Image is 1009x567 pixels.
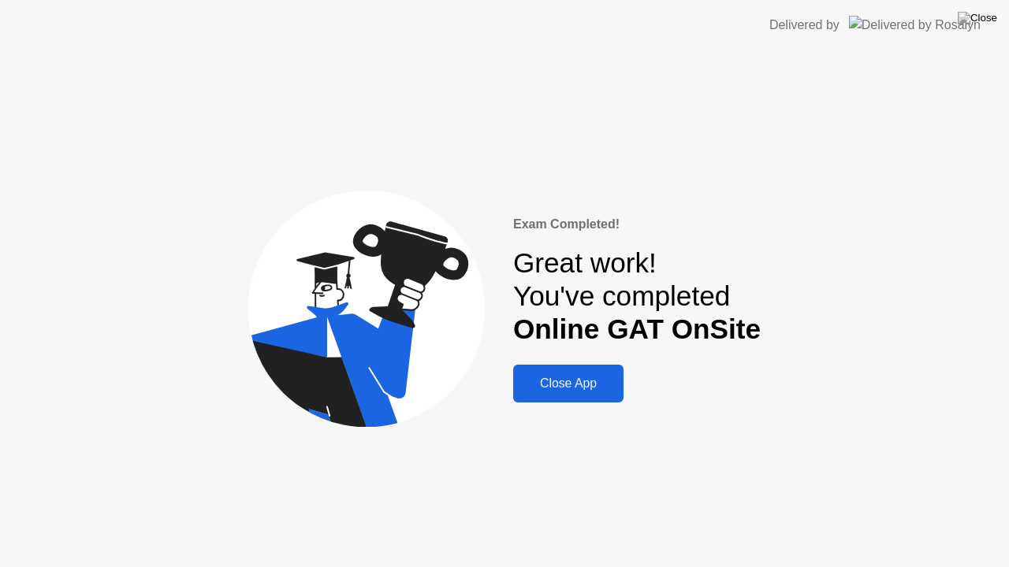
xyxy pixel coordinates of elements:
div: Close App [518,376,619,391]
img: Close [958,12,997,24]
div: Exam Completed! [513,215,761,234]
button: Close App [513,365,624,402]
div: Great work! You've completed [513,246,761,346]
img: Delivered by Rosalyn [849,16,981,34]
b: Online GAT OnSite [513,313,761,344]
div: Delivered by [769,16,840,35]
